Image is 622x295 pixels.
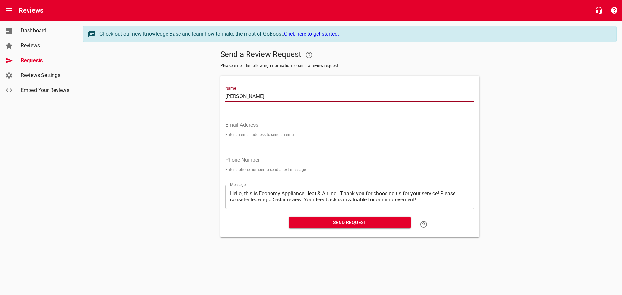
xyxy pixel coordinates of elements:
[289,217,411,229] button: Send Request
[591,3,606,18] button: Live Chat
[416,217,432,232] a: Learn how to "Send a Review Request"
[230,190,470,203] textarea: Hello, this is Economy Appliance Heat & Air Inc.. Thank you for choosing us for your service! Ple...
[21,42,70,50] span: Reviews
[220,47,479,63] h5: Send a Review Request
[99,30,610,38] div: Check out our new Knowledge Base and learn how to make the most of GoBoost.
[225,168,474,172] p: Enter a phone number to send a text message.
[301,47,317,63] a: Your Google or Facebook account must be connected to "Send a Review Request"
[2,3,17,18] button: Open drawer
[21,86,70,94] span: Embed Your Reviews
[225,133,474,137] p: Enter an email address to send an email.
[21,57,70,64] span: Requests
[225,86,236,90] label: Name
[220,63,479,69] span: Please enter the following information to send a review request.
[284,31,339,37] a: Click here to get started.
[294,219,406,227] span: Send Request
[19,5,43,16] h6: Reviews
[21,27,70,35] span: Dashboard
[21,72,70,79] span: Reviews Settings
[606,3,622,18] button: Support Portal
